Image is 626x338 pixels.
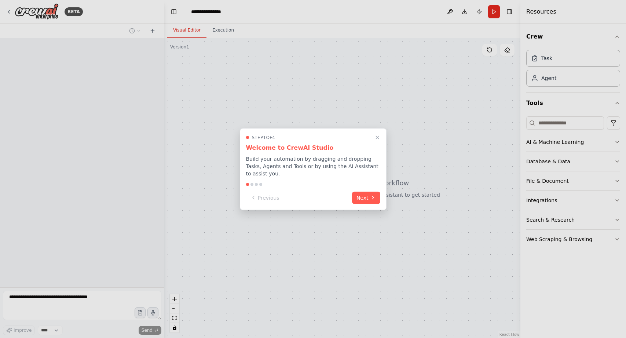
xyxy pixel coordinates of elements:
[169,7,179,17] button: Hide left sidebar
[246,192,284,204] button: Previous
[352,192,380,204] button: Next
[373,133,382,142] button: Close walkthrough
[246,143,380,152] h3: Welcome to CrewAI Studio
[252,134,275,140] span: Step 1 of 4
[246,155,380,177] p: Build your automation by dragging and dropping Tasks, Agents and Tools or by using the AI Assista...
